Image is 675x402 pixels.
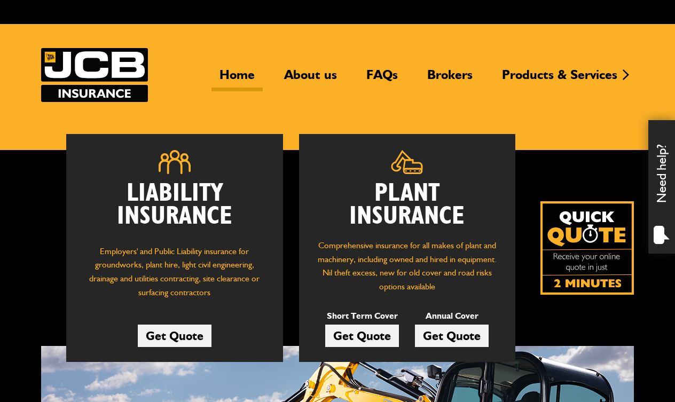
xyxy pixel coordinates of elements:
[358,67,406,91] a: FAQs
[540,201,634,295] a: Get your insurance quote isn just 2-minutes
[82,245,267,305] p: Employers' and Public Liability insurance for groundworks, plant hire, light civil engineering, d...
[41,48,148,102] a: JCB Insurance Services
[415,325,489,347] a: Get Quote
[138,325,211,347] a: Get Quote
[82,182,267,234] h2: Liability Insurance
[494,67,625,91] a: Products & Services
[315,239,500,293] p: Comprehensive insurance for all makes of plant and machinery, including owned and hired in equipm...
[415,309,489,323] p: Annual Cover
[648,120,675,254] div: Need help?
[325,309,399,323] p: Short Term Cover
[419,67,481,91] a: Brokers
[276,67,345,91] a: About us
[41,48,148,102] img: JCB Insurance Services logo
[325,325,399,347] a: Get Quote
[315,182,500,228] h2: Plant Insurance
[211,67,263,91] a: Home
[540,201,634,295] img: Quick Quote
